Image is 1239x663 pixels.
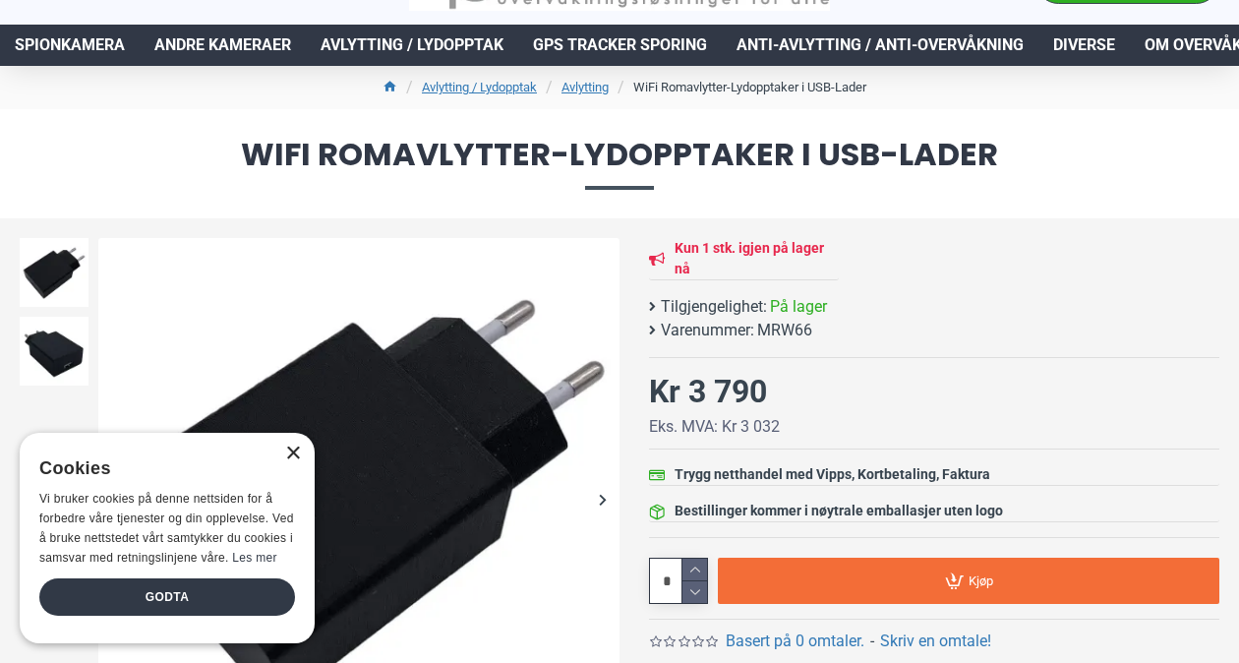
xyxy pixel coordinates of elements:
[770,295,827,319] span: På lager
[140,25,306,66] a: Andre kameraer
[232,551,276,565] a: Les mer, opens a new window
[285,447,300,461] div: Close
[870,632,874,650] b: -
[969,574,993,587] span: Kjøp
[39,492,294,564] span: Vi bruker cookies på denne nettsiden for å forbedre våre tjenester og din opplevelse. Ved å bruke...
[20,317,88,386] img: WiFi Romavlytter-Lydopptaker i USB-Lader
[15,33,125,57] span: Spionkamera
[585,482,619,516] div: Next slide
[1053,33,1115,57] span: Diverse
[20,139,1219,189] span: WiFi Romavlytter-Lydopptaker i USB-Lader
[722,25,1038,66] a: Anti-avlytting / Anti-overvåkning
[1038,25,1130,66] a: Diverse
[422,78,537,97] a: Avlytting / Lydopptak
[757,319,812,342] span: MRW66
[661,295,767,319] b: Tilgjengelighet:
[649,368,767,415] div: Kr 3 790
[533,33,707,57] span: GPS Tracker Sporing
[726,630,864,653] a: Basert på 0 omtaler.
[39,578,295,616] div: Godta
[675,501,1003,521] div: Bestillinger kommer i nøytrale emballasjer uten logo
[154,33,291,57] span: Andre kameraer
[675,464,990,485] div: Trygg netthandel med Vipps, Kortbetaling, Faktura
[737,33,1024,57] span: Anti-avlytting / Anti-overvåkning
[880,630,991,653] a: Skriv en omtale!
[675,238,839,279] div: Kun 1 stk. igjen på lager nå
[20,238,88,307] img: WiFi Romavlytter-Lydopptaker i USB-Lader
[39,448,282,490] div: Cookies
[561,78,609,97] a: Avlytting
[661,319,754,342] b: Varenummer:
[306,25,518,66] a: Avlytting / Lydopptak
[518,25,722,66] a: GPS Tracker Sporing
[321,33,503,57] span: Avlytting / Lydopptak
